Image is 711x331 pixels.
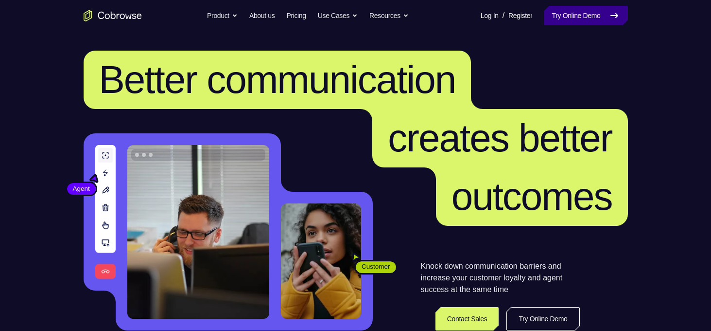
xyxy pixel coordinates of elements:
[99,58,456,101] span: Better communication
[84,10,142,21] a: Go to the home page
[249,6,275,25] a: About us
[435,307,499,331] a: Contact Sales
[451,175,612,218] span: outcomes
[369,6,409,25] button: Resources
[286,6,306,25] a: Pricing
[318,6,358,25] button: Use Cases
[506,307,579,331] a: Try Online Demo
[508,6,532,25] a: Register
[421,260,580,295] p: Knock down communication barriers and increase your customer loyalty and agent success at the sam...
[127,145,269,319] img: A customer support agent talking on the phone
[207,6,238,25] button: Product
[481,6,499,25] a: Log In
[388,116,612,160] span: creates better
[503,10,504,21] span: /
[281,203,361,319] img: A customer holding their phone
[544,6,627,25] a: Try Online Demo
